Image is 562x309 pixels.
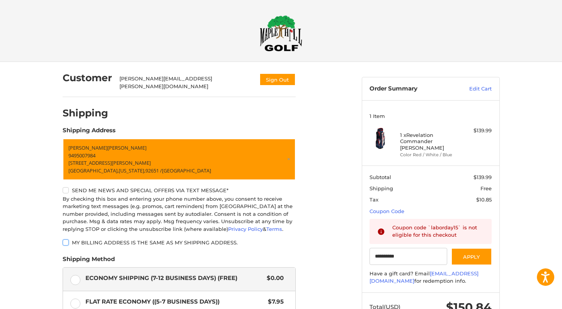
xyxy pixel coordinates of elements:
[68,167,119,174] span: [GEOGRAPHIC_DATA],
[63,72,112,84] h2: Customer
[370,85,453,93] h3: Order Summary
[473,174,492,180] span: $139.99
[480,185,492,191] span: Free
[498,288,562,309] iframe: Google Customer Reviews
[119,167,145,174] span: [US_STATE],
[392,224,484,239] div: Coupon code `laborday15` is not eligible for this checkout
[63,239,296,246] label: My billing address is the same as my shipping address.
[63,126,116,138] legend: Shipping Address
[370,196,378,203] span: Tax
[85,297,264,306] span: Flat Rate Economy ((5-7 Business Days))
[63,138,296,180] a: Enter or select a different address
[266,226,282,232] a: Terms
[370,174,391,180] span: Subtotal
[63,187,296,193] label: Send me news and special offers via text message*
[453,85,492,93] a: Edit Cart
[162,167,211,174] span: [GEOGRAPHIC_DATA]
[68,152,95,159] span: 9495007984
[451,248,492,265] button: Apply
[400,132,459,151] h4: 1 x Revelation Commander [PERSON_NAME]
[260,15,302,51] img: Maple Hill Golf
[400,152,459,158] li: Color Red / White / Blue
[264,297,284,306] span: $7.95
[63,195,296,233] div: By checking this box and entering your phone number above, you consent to receive marketing text ...
[63,107,108,119] h2: Shipping
[476,196,492,203] span: $10.85
[68,144,107,151] span: [PERSON_NAME]
[263,274,284,283] span: $0.00
[259,73,296,86] button: Sign Out
[228,226,263,232] a: Privacy Policy
[63,255,115,267] legend: Shipping Method
[145,167,162,174] span: 92651 /
[85,274,263,283] span: Economy Shipping (7-12 Business Days) (Free)
[370,208,404,214] a: Coupon Code
[370,270,492,285] div: Have a gift card? Email for redemption info.
[370,113,492,119] h3: 1 Item
[370,185,393,191] span: Shipping
[107,144,146,151] span: [PERSON_NAME]
[68,159,151,166] span: [STREET_ADDRESS][PERSON_NAME]
[119,75,252,90] div: [PERSON_NAME][EMAIL_ADDRESS][PERSON_NAME][DOMAIN_NAME]
[370,248,447,265] input: Gift Certificate or Coupon Code
[461,127,492,135] div: $139.99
